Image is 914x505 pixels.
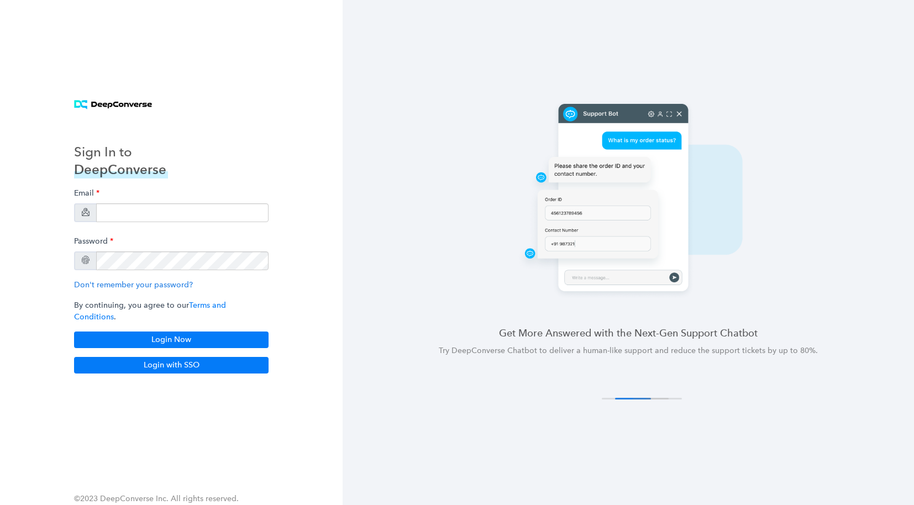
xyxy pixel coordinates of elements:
h3: DeepConverse [74,161,168,178]
span: Try DeepConverse Chatbot to deliver a human-like support and reduce the support tickets by up to ... [439,346,818,355]
a: Don't remember your password? [74,280,193,290]
label: Password [74,231,113,251]
img: carousel 2 [486,99,771,299]
button: 4 [646,398,682,399]
button: 1 [602,398,638,399]
h4: Get More Answered with the Next-Gen Support Chatbot [369,326,887,340]
button: 2 [615,398,651,399]
span: ©2023 DeepConverse Inc. All rights reserved. [74,494,239,503]
h3: Sign In to [74,143,168,161]
img: horizontal logo [74,100,152,109]
button: Login Now [74,332,269,348]
p: By continuing, you agree to our . [74,299,269,323]
button: Login with SSO [74,357,269,374]
a: Terms and Conditions [74,301,226,322]
label: Email [74,183,99,203]
button: 3 [633,398,669,399]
